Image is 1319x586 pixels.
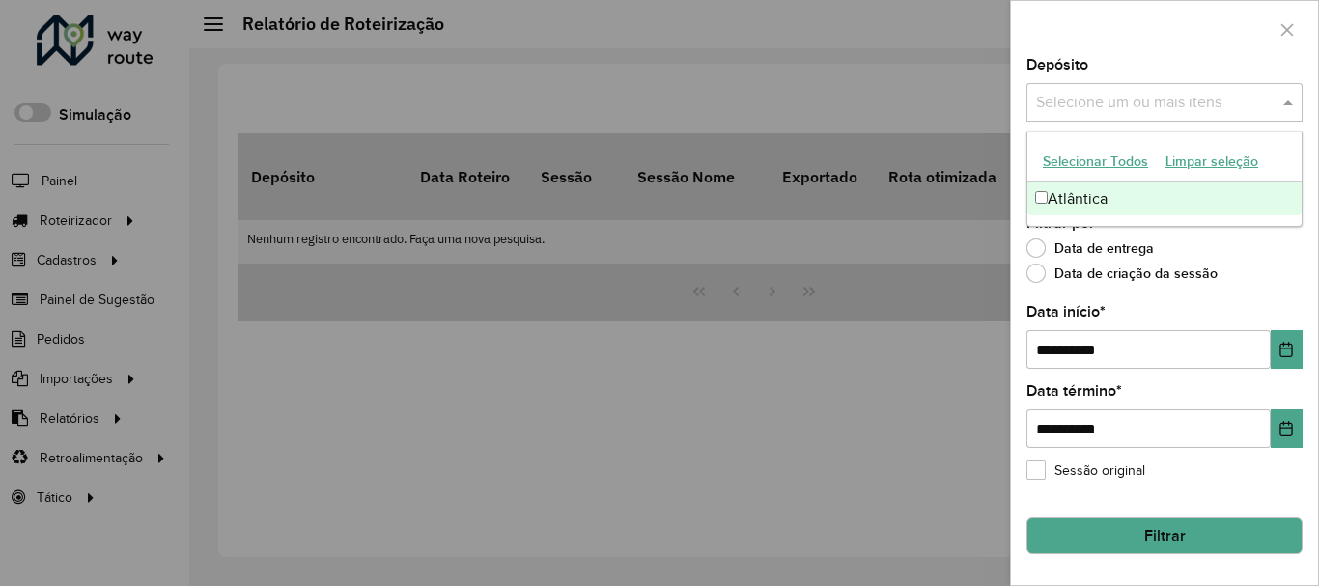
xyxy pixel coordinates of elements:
div: Atlântica [1027,182,1302,215]
label: Data de entrega [1026,238,1154,258]
ng-dropdown-panel: Options list [1026,131,1303,227]
label: Sessão original [1026,460,1145,481]
button: Filtrar [1026,517,1303,554]
label: Data término [1026,379,1122,403]
label: Depósito [1026,53,1088,76]
button: Choose Date [1271,330,1303,369]
button: Choose Date [1271,409,1303,448]
button: Selecionar Todos [1034,147,1157,177]
label: Data de criação da sessão [1026,264,1218,283]
label: Data início [1026,300,1106,323]
button: Limpar seleção [1157,147,1267,177]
